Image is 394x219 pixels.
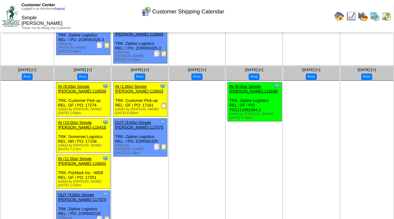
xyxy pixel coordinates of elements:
[115,120,163,130] a: OUT (3:00p) Simple [PERSON_NAME]-117075
[134,74,145,80] button: Print
[56,83,110,117] div: TRK: Customer Pick-up REL: GF / PO: 17274
[358,68,376,72] a: [DATE] [+]
[306,74,317,80] button: Print
[54,7,65,11] a: (logout)
[229,84,278,93] a: IN (8:00a) Simple [PERSON_NAME]-116640
[346,11,356,21] img: line_graph.gif
[160,119,166,126] img: Tooltip
[21,26,71,30] span: Thank You for Being Our Customer!
[18,68,36,72] a: [DATE] [+]
[2,6,20,26] img: ZoRoCo_Logo(Green%26Foil)%20jpg.webp
[102,119,109,126] img: Tooltip
[74,68,92,72] a: [DATE] [+]
[58,180,110,187] div: Edited by [PERSON_NAME] [DATE] 1:37pm
[274,83,280,89] img: Tooltip
[161,144,167,150] img: Bill of Lading
[58,84,106,93] a: IN (9:00a) Simple [PERSON_NAME]-116839
[21,2,55,7] span: Customer Center
[114,26,167,64] div: TRK: Zipline Logistics REL: / PO: ZOR091825.3
[115,144,167,155] div: Edited by [PERSON_NAME] [DATE] 12:28pm
[58,120,106,130] a: IN (10:00a) Simple [PERSON_NAME]-116416
[56,119,110,153] div: TRK: Somerset Logistics REL: NR / PO: 17156
[154,50,160,57] img: Packing Slip
[114,83,167,117] div: TRK: Customer Pick-up REL: GF / PO: 17161
[104,42,110,48] img: Bill of Lading
[58,156,106,166] a: IN (11:00a) Simple [PERSON_NAME]-116641
[114,119,167,157] div: TRK: Zipline Logistics REL: / PO: ZOR092325
[361,74,372,80] button: Print
[131,68,149,72] a: [DATE] [+]
[115,107,167,115] div: Edited by [PERSON_NAME] [DATE] 6:40pm
[102,83,109,89] img: Tooltip
[188,68,206,72] a: [DATE] [+]
[141,7,151,17] img: calendarcustomer.gif
[56,155,110,189] div: TRK: FitzMark Inc - WEB REL: GF / PO: 17251
[115,50,167,62] div: Edited by [PERSON_NAME] [DATE] 12:43pm
[102,155,109,162] img: Tooltip
[245,68,263,72] a: [DATE] [+]
[382,11,392,21] img: calendarinout.gif
[191,74,202,80] button: Print
[152,8,224,15] span: Customer Shipping Calendar
[370,11,380,21] img: calendarprod.gif
[160,83,166,89] img: Tooltip
[77,74,88,80] button: Print
[21,15,63,26] span: Simple [PERSON_NAME]
[58,144,110,151] div: Edited by [PERSON_NAME] [DATE] 7:17pm
[22,74,33,80] button: Print
[358,11,368,21] img: graph.gif
[21,7,65,11] span: Logged in as Amcferren
[58,42,110,53] div: Edited by [PERSON_NAME] [DATE] 2:28pm
[96,42,103,48] img: Packing Slip
[58,193,106,202] a: OUT (3:00p) Simple [PERSON_NAME]-117074
[334,11,344,21] img: home.gif
[102,192,109,198] img: Tooltip
[228,83,282,121] div: TRK: Zipline Logistics REL: GF / PO: TO1111062384.2
[154,144,160,150] img: Packing Slip
[58,107,110,115] div: Edited by [PERSON_NAME] [DATE] 1:49pm
[229,112,281,120] div: Edited by [PERSON_NAME] [DATE] 4:14pm
[161,50,167,57] img: Bill of Lading
[56,17,110,55] div: TRK: Zipline Logistics REL: / PO: ZOR091525.3
[115,84,163,93] a: IN (1:00p) Simple [PERSON_NAME]-116643
[302,68,320,72] a: [DATE] [+]
[161,103,167,109] img: Receiving Document
[249,74,260,80] button: Print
